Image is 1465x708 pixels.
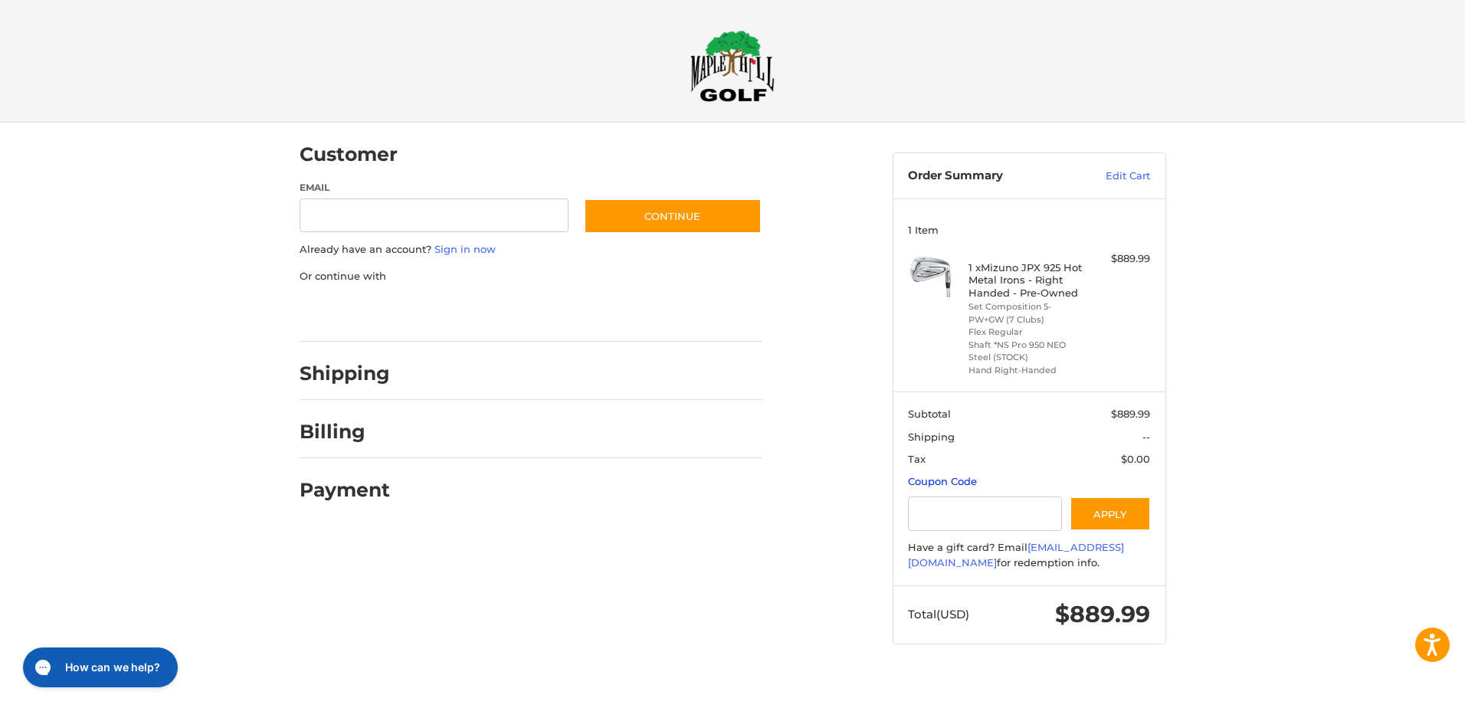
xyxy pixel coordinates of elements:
h3: 1 Item [908,224,1150,236]
input: Gift Certificate or Coupon Code [908,497,1062,531]
h3: Order Summary [908,169,1073,184]
h2: Customer [300,143,398,166]
a: Sign in now [434,243,496,255]
span: Total (USD) [908,607,969,621]
h2: Shipping [300,362,390,385]
label: Email [300,181,569,195]
li: Flex Regular [968,326,1086,339]
span: $0.00 [1121,453,1150,465]
a: [EMAIL_ADDRESS][DOMAIN_NAME] [908,541,1124,569]
iframe: PayPal-paypal [294,299,409,326]
button: Apply [1070,497,1151,531]
span: $889.99 [1111,408,1150,420]
iframe: Gorgias live chat messenger [15,642,182,693]
iframe: PayPal-paylater [424,299,539,326]
iframe: PayPal-venmo [554,299,669,326]
button: Continue [584,198,762,234]
p: Or continue with [300,269,762,284]
div: Have a gift card? Email for redemption info. [908,540,1150,570]
img: Maple Hill Golf [690,30,775,102]
span: $889.99 [1055,600,1150,628]
span: Shipping [908,431,955,443]
p: Already have an account? [300,242,762,257]
li: Shaft *NS Pro 950 NEO Steel (STOCK) [968,339,1086,364]
h4: 1 x Mizuno JPX 925 Hot Metal Irons - Right Handed - Pre-Owned [968,261,1086,299]
a: Edit Cart [1073,169,1150,184]
div: $889.99 [1090,251,1150,267]
span: Subtotal [908,408,951,420]
h2: Payment [300,478,390,502]
span: -- [1142,431,1150,443]
span: Tax [908,453,926,465]
li: Set Composition 5-PW+GW (7 Clubs) [968,300,1086,326]
a: Coupon Code [908,475,977,487]
h2: Billing [300,420,389,444]
li: Hand Right-Handed [968,364,1086,377]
